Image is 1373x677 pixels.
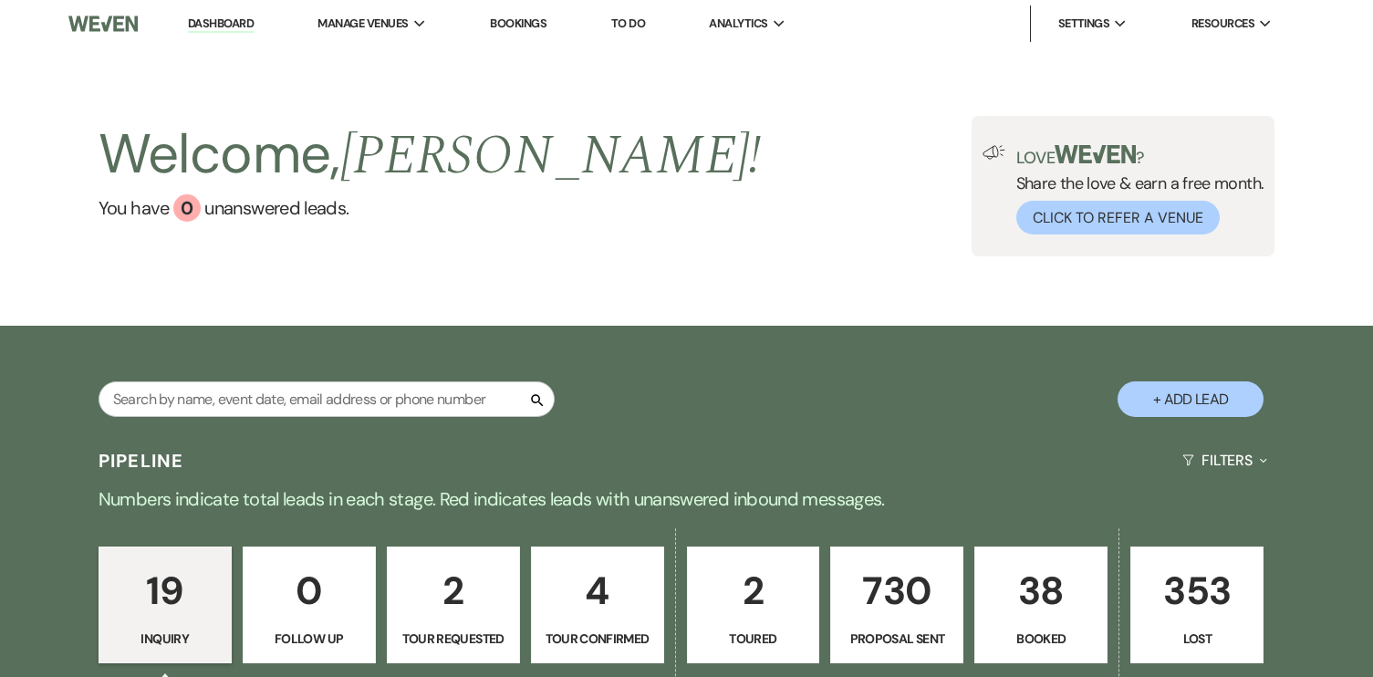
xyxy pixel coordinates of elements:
p: Follow Up [255,629,364,649]
a: Dashboard [188,16,254,33]
span: [PERSON_NAME] ! [340,114,762,198]
p: 353 [1142,560,1252,621]
p: 38 [986,560,1096,621]
a: 2Tour Requested [387,547,520,663]
button: Filters [1175,436,1274,484]
a: 19Inquiry [99,547,232,663]
a: 2Toured [687,547,820,663]
a: 0Follow Up [243,547,376,663]
a: 353Lost [1130,547,1264,663]
p: 2 [699,560,808,621]
span: Settings [1058,15,1110,33]
a: To Do [611,16,645,31]
button: Click to Refer a Venue [1016,201,1220,234]
span: Resources [1191,15,1254,33]
div: 0 [173,194,201,222]
img: weven-logo-green.svg [1055,145,1136,163]
p: Proposal Sent [842,629,952,649]
p: 0 [255,560,364,621]
a: 4Tour Confirmed [531,547,664,663]
p: Love ? [1016,145,1264,166]
input: Search by name, event date, email address or phone number [99,381,555,417]
a: 38Booked [974,547,1108,663]
a: 730Proposal Sent [830,547,963,663]
p: 19 [110,560,220,621]
div: Share the love & earn a free month. [1005,145,1264,234]
img: loud-speaker-illustration.svg [983,145,1005,160]
span: Manage Venues [317,15,408,33]
p: Lost [1142,629,1252,649]
p: Toured [699,629,808,649]
p: 4 [543,560,652,621]
button: + Add Lead [1118,381,1264,417]
p: Inquiry [110,629,220,649]
h2: Welcome, [99,116,762,194]
p: Booked [986,629,1096,649]
img: Weven Logo [68,5,137,43]
h3: Pipeline [99,448,184,474]
p: 2 [399,560,508,621]
span: Analytics [709,15,767,33]
p: Tour Confirmed [543,629,652,649]
a: You have 0 unanswered leads. [99,194,762,222]
p: Tour Requested [399,629,508,649]
p: 730 [842,560,952,621]
a: Bookings [490,16,546,31]
p: Numbers indicate total leads in each stage. Red indicates leads with unanswered inbound messages. [30,484,1344,514]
